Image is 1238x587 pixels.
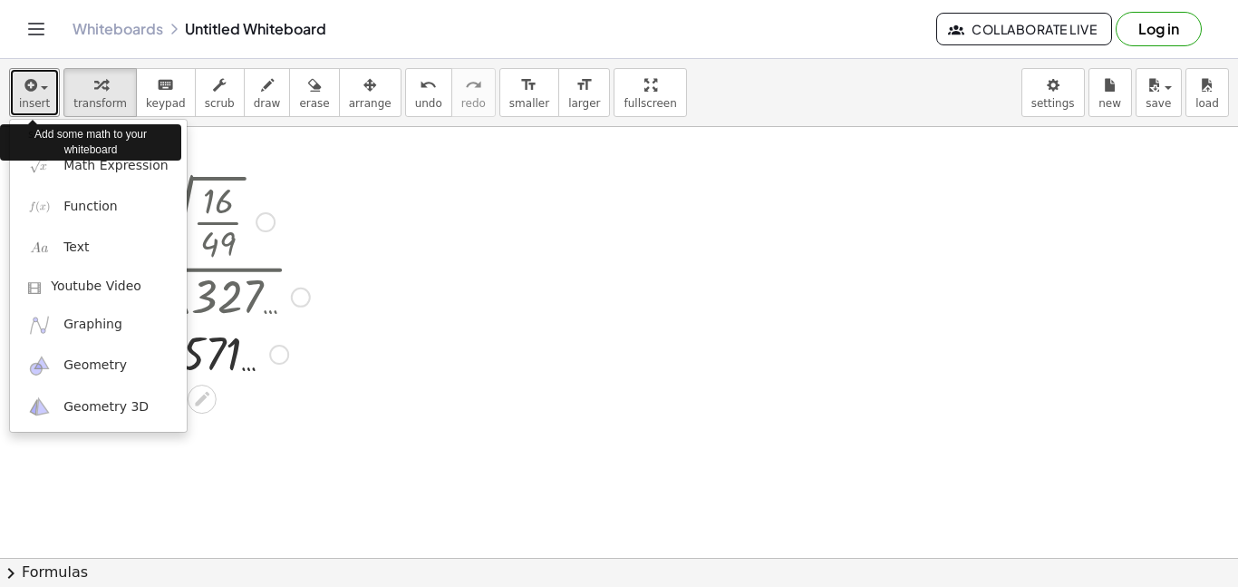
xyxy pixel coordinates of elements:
[1195,97,1219,110] span: load
[19,97,50,110] span: insert
[299,97,329,110] span: erase
[28,154,51,177] img: sqrt_x.png
[73,20,163,38] a: Whiteboards
[63,239,89,257] span: Text
[28,396,51,418] img: ggb-3d.svg
[22,15,51,44] button: Toggle navigation
[461,97,486,110] span: redo
[10,228,187,269] a: Text
[9,68,60,117] button: insert
[1116,12,1202,46] button: Log in
[499,68,559,117] button: format_sizesmaller
[509,97,549,110] span: smaller
[420,74,437,96] i: undo
[558,68,610,117] button: format_sizelarger
[195,68,245,117] button: scrub
[624,97,676,110] span: fullscreen
[1146,97,1171,110] span: save
[405,68,452,117] button: undoundo
[146,97,186,110] span: keypad
[63,398,149,416] span: Geometry 3D
[205,97,235,110] span: scrub
[244,68,291,117] button: draw
[451,68,496,117] button: redoredo
[28,237,51,259] img: Aa.png
[10,186,187,227] a: Function
[10,386,187,427] a: Geometry 3D
[10,305,187,346] a: Graphing
[1136,68,1182,117] button: save
[339,68,401,117] button: arrange
[73,97,127,110] span: transform
[28,195,51,218] img: f_x.png
[63,357,127,375] span: Geometry
[575,74,593,96] i: format_size
[415,97,442,110] span: undo
[188,385,217,414] div: Edit math
[1031,97,1075,110] span: settings
[254,97,281,110] span: draw
[520,74,537,96] i: format_size
[51,278,141,296] span: Youtube Video
[10,145,187,186] a: Math Expression
[63,198,118,216] span: Function
[28,355,51,377] img: ggb-geometry.svg
[10,269,187,305] a: Youtube Video
[157,74,174,96] i: keyboard
[63,157,168,175] span: Math Expression
[10,346,187,386] a: Geometry
[1021,68,1085,117] button: settings
[568,97,600,110] span: larger
[936,13,1112,45] button: Collaborate Live
[349,97,392,110] span: arrange
[28,314,51,337] img: ggb-graphing.svg
[136,68,196,117] button: keyboardkeypad
[465,74,482,96] i: redo
[1088,68,1132,117] button: new
[952,21,1097,37] span: Collaborate Live
[63,316,122,334] span: Graphing
[614,68,686,117] button: fullscreen
[289,68,339,117] button: erase
[63,68,137,117] button: transform
[1185,68,1229,117] button: load
[1098,97,1121,110] span: new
